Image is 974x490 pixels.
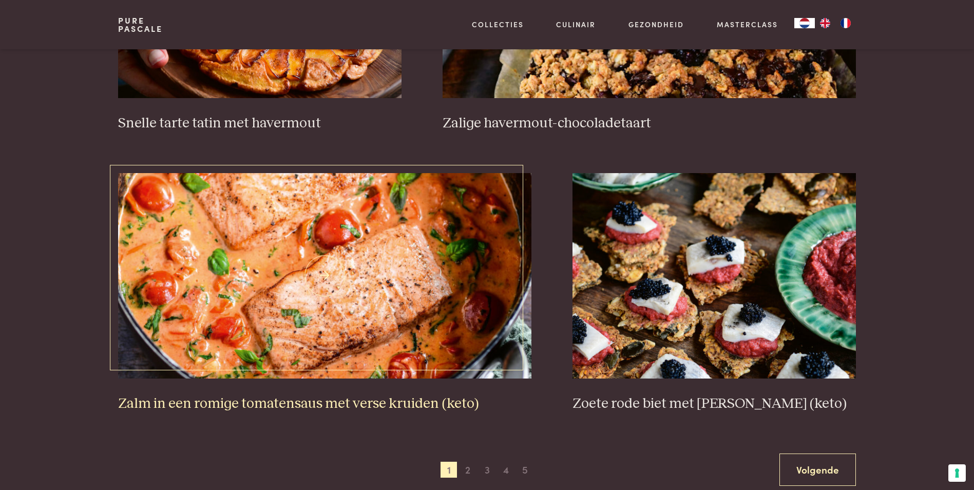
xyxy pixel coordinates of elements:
[118,395,531,413] h3: Zalm in een romige tomatensaus met verse kruiden (keto)
[517,462,533,478] span: 5
[460,462,476,478] span: 2
[441,462,457,478] span: 1
[479,462,495,478] span: 3
[835,18,856,28] a: FR
[794,18,815,28] a: NL
[556,19,596,30] a: Culinair
[472,19,524,30] a: Collecties
[794,18,815,28] div: Language
[717,19,778,30] a: Masterclass
[118,115,402,133] h3: Snelle tarte tatin met havermout
[118,16,163,33] a: PurePascale
[118,173,531,412] a: Zalm in een romige tomatensaus met verse kruiden (keto) Zalm in een romige tomatensaus met verse ...
[815,18,835,28] a: EN
[794,18,856,28] aside: Language selected: Nederlands
[572,395,856,413] h3: Zoete rode biet met [PERSON_NAME] (keto)
[779,454,856,486] a: Volgende
[498,462,514,478] span: 4
[443,115,856,133] h3: Zalige havermout-chocoladetaart
[118,173,531,379] img: Zalm in een romige tomatensaus met verse kruiden (keto)
[948,464,966,482] button: Uw voorkeuren voor toestemming voor trackingtechnologieën
[815,18,856,28] ul: Language list
[572,173,856,412] a: Zoete rode biet met zure haring (keto) Zoete rode biet met [PERSON_NAME] (keto)
[572,173,856,379] img: Zoete rode biet met zure haring (keto)
[628,19,684,30] a: Gezondheid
